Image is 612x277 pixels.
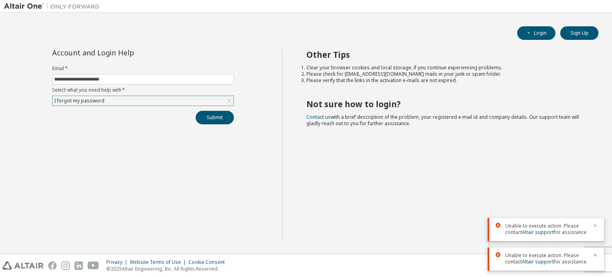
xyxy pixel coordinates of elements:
span: Unable to execute action. Please contact for assistance. [505,252,588,265]
div: Privacy [106,259,130,265]
img: altair_logo.svg [2,261,43,270]
a: Altair support [522,258,554,265]
img: linkedin.svg [75,261,83,270]
div: Website Terms of Use [130,259,188,265]
img: facebook.svg [48,261,57,270]
label: Email [52,65,234,72]
div: Cookie Consent [188,259,229,265]
button: Login [517,26,555,40]
img: youtube.svg [88,261,99,270]
img: Altair One [4,2,104,10]
label: Select what you need help with [52,87,234,93]
div: I forgot my password [53,96,106,105]
h2: Other Tips [306,49,585,60]
button: Sign Up [560,26,598,40]
p: © 2025 Altair Engineering, Inc. All Rights Reserved. [106,265,229,272]
div: Account and Login Help [52,49,198,56]
a: Altair support [522,229,554,236]
h2: Not sure how to login? [306,99,585,109]
span: with a brief description of the problem, your registered e-mail id and company details. Our suppo... [306,114,579,127]
div: I forgot my password [53,96,233,106]
img: instagram.svg [61,261,70,270]
li: Please check for [EMAIL_ADDRESS][DOMAIN_NAME] mails in your junk or spam folder. [306,71,585,77]
button: Submit [196,111,234,124]
a: Contact us [306,114,331,120]
span: Unable to execute action. Please contact for assistance. [505,223,588,236]
li: Please verify that the links in the activation e-mails are not expired. [306,77,585,84]
li: Clear your browser cookies and local storage, if you continue experiencing problems. [306,65,585,71]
